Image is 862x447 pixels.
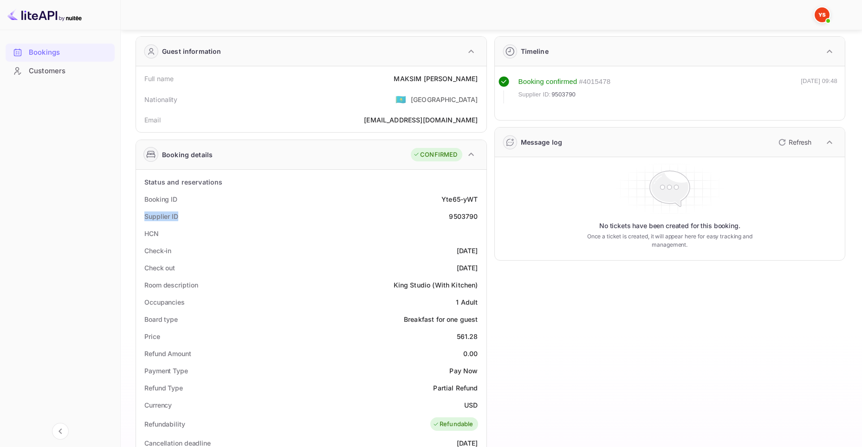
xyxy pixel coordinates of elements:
p: Refresh [789,137,811,147]
div: Timeline [521,46,549,56]
div: Customers [6,62,115,80]
span: 9503790 [551,90,576,99]
div: Check out [144,263,175,273]
div: Nationality [144,95,178,104]
p: Once a ticket is created, it will appear here for easy tracking and management. [576,232,764,249]
div: Email [144,115,161,125]
a: Customers [6,62,115,79]
div: [EMAIL_ADDRESS][DOMAIN_NAME] [364,115,478,125]
img: Yandex Support [815,7,830,22]
div: Customers [29,66,110,77]
div: [DATE] [457,263,478,273]
div: Refund Type [144,383,183,393]
div: Yte65-yWT [441,194,478,204]
span: Supplier ID: [518,90,551,99]
div: Room description [144,280,198,290]
div: [GEOGRAPHIC_DATA] [411,95,478,104]
div: Bookings [29,47,110,58]
div: Pay Now [449,366,478,376]
div: Guest information [162,46,221,56]
div: Breakfast for one guest [404,314,478,324]
button: Collapse navigation [52,423,69,440]
div: Bookings [6,44,115,62]
div: Booking details [162,150,213,160]
div: Booking ID [144,194,177,204]
div: 1 Adult [456,297,478,307]
div: Board type [144,314,178,324]
div: 561.28 [457,332,478,341]
div: Supplier ID [144,211,178,221]
div: Refundability [144,419,185,429]
div: King Studio (With Kitchen) [394,280,478,290]
div: Status and reservations [144,177,222,187]
div: 9503790 [449,211,478,221]
div: CONFIRMED [413,150,457,160]
div: Refund Amount [144,349,191,358]
div: Occupancies [144,297,185,307]
img: LiteAPI logo [7,7,82,22]
div: # 4015478 [579,77,610,87]
div: USD [464,400,478,410]
div: 0.00 [463,349,478,358]
a: Bookings [6,44,115,61]
div: Check-in [144,246,171,255]
div: HCN [144,229,159,238]
div: Booking confirmed [518,77,577,87]
div: MAKSIM [PERSON_NAME] [394,74,478,83]
div: [DATE] [457,246,478,255]
span: United States [395,91,406,108]
div: [DATE] 09:48 [801,77,837,103]
div: Payment Type [144,366,188,376]
div: Full name [144,74,174,83]
div: Partial Refund [433,383,478,393]
p: No tickets have been created for this booking. [599,221,740,230]
div: Price [144,332,160,341]
div: Message log [521,137,563,147]
div: Currency [144,400,172,410]
button: Refresh [773,135,815,150]
div: Refundable [433,420,473,429]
